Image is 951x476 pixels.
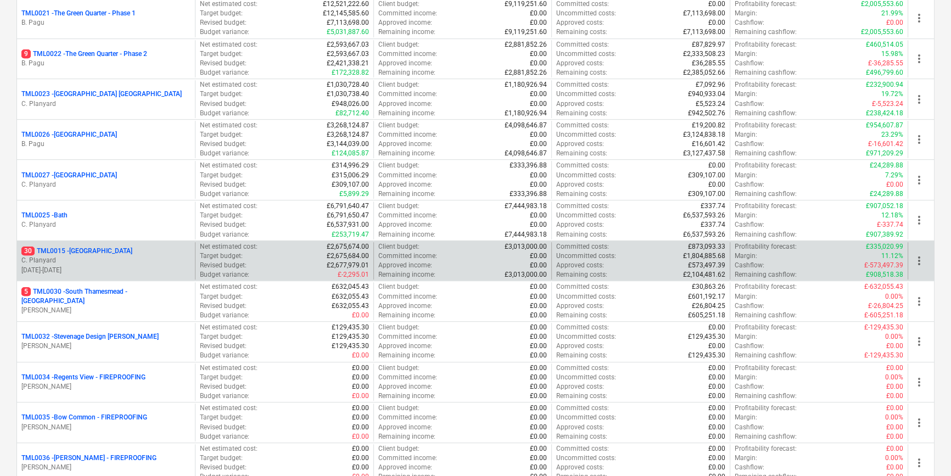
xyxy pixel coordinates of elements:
p: £-16,601.42 [868,139,903,149]
p: £172,328.82 [332,68,369,77]
p: Remaining cashflow : [735,270,797,279]
p: Committed costs : [556,40,609,49]
p: Uncommitted costs : [556,292,616,301]
p: £-26,804.25 [868,301,903,311]
p: £0.00 [530,18,547,27]
p: Committed costs : [556,121,609,130]
p: £309,107.00 [332,180,369,189]
p: Profitability forecast : [735,40,797,49]
div: TML0032 -Stevenage Design [PERSON_NAME][PERSON_NAME] [21,332,191,351]
p: Revised budget : [200,18,247,27]
p: £3,013,000.00 [505,270,547,279]
p: Committed income : [378,49,437,59]
p: Revised budget : [200,261,247,270]
p: £1,030,738.40 [327,89,369,99]
p: 0.00% [885,292,903,301]
p: B. Pagu [21,18,191,27]
p: £7,444,983.18 [505,230,547,239]
p: £-2,295.01 [338,270,369,279]
p: £333,396.88 [510,189,547,199]
p: TML0021 - The Green Quarter - Phase 1 [21,9,136,18]
p: Net estimated cost : [200,242,258,251]
p: Remaining costs : [556,149,607,158]
p: 11.12% [881,251,903,261]
p: Approved income : [378,301,432,311]
p: £16,601.42 [692,139,725,149]
p: Budget variance : [200,230,249,239]
p: Client budget : [378,121,419,130]
p: Margin : [735,251,757,261]
p: C. Planyard [21,180,191,189]
p: £1,804,885.68 [683,251,725,261]
p: Target budget : [200,211,243,220]
p: Uncommitted costs : [556,251,616,261]
p: £948,026.00 [332,99,369,109]
p: TML0035 - Bow Common - FIREPROOFING [21,413,147,422]
p: Remaining income : [378,270,435,279]
p: 12.18% [881,211,903,220]
p: [PERSON_NAME] [21,463,191,472]
span: more_vert [913,214,926,227]
p: £632,055.43 [332,292,369,301]
p: Approved income : [378,139,432,149]
p: B. Pagu [21,59,191,68]
p: Revised budget : [200,180,247,189]
div: 5TML0030 -South Thamesmead - [GEOGRAPHIC_DATA][PERSON_NAME] [21,287,191,315]
p: [PERSON_NAME] [21,306,191,315]
p: Uncommitted costs : [556,89,616,99]
p: 23.29% [881,130,903,139]
p: £2,881,852.26 [505,68,547,77]
p: Committed income : [378,292,437,301]
p: £5,899.29 [339,189,369,199]
p: Approved costs : [556,59,604,68]
div: TML0023 -[GEOGRAPHIC_DATA] [GEOGRAPHIC_DATA]C. Planyard [21,89,191,108]
p: Remaining costs : [556,27,607,37]
p: Net estimated cost : [200,282,258,292]
p: Approved costs : [556,220,604,229]
p: Uncommitted costs : [556,49,616,59]
p: C. Planyard [21,256,191,265]
p: £2,593,667.03 [327,49,369,59]
p: TML0036 - [PERSON_NAME] - FIREPROOFING [21,453,156,463]
p: Net estimated cost : [200,161,258,170]
p: Approved costs : [556,18,604,27]
span: 5 [21,287,31,296]
p: Margin : [735,292,757,301]
p: £5,031,887.60 [327,27,369,37]
p: Approved income : [378,220,432,229]
p: £82,712.40 [335,109,369,118]
p: £0.00 [886,18,903,27]
p: £2,677,979.01 [327,261,369,270]
div: TML0026 -[GEOGRAPHIC_DATA]B. Pagu [21,130,191,149]
p: Committed costs : [556,161,609,170]
p: £315,006.29 [332,171,369,180]
span: 30 [21,247,35,255]
p: Committed income : [378,89,437,99]
p: Target budget : [200,9,243,18]
p: Net estimated cost : [200,201,258,211]
p: £30,863.26 [692,282,725,292]
p: Remaining costs : [556,109,607,118]
p: Revised budget : [200,99,247,109]
p: [PERSON_NAME] [21,341,191,351]
p: Approved costs : [556,180,604,189]
p: £0.00 [530,130,547,139]
p: £-5,523.24 [872,99,903,109]
p: Budget variance : [200,149,249,158]
p: £3,124,838.18 [683,130,725,139]
p: TML0027 - [GEOGRAPHIC_DATA] [21,171,117,180]
p: Cashflow : [735,261,764,270]
p: Remaining cashflow : [735,149,797,158]
span: more_vert [913,93,926,106]
p: Approved income : [378,261,432,270]
p: £2,593,667.03 [327,40,369,49]
p: B. Pagu [21,139,191,149]
p: £940,933.04 [688,89,725,99]
p: £632,055.43 [332,301,369,311]
p: Profitability forecast : [735,201,797,211]
p: Approved costs : [556,301,604,311]
p: TML0023 - [GEOGRAPHIC_DATA] [GEOGRAPHIC_DATA] [21,89,182,99]
p: £1,030,728.40 [327,80,369,89]
p: £954,607.87 [866,121,903,130]
p: Cashflow : [735,139,764,149]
